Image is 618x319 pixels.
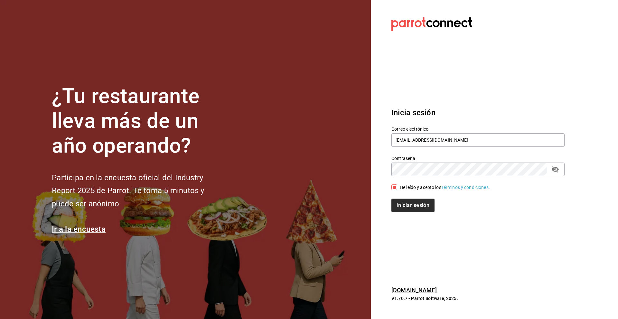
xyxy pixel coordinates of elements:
div: He leído y acepto los [400,184,490,191]
button: passwordField [550,164,561,175]
p: V1.70.7 - Parrot Software, 2025. [391,295,565,302]
a: Términos y condiciones. [441,185,490,190]
a: [DOMAIN_NAME] [391,287,437,294]
h2: Participa en la encuesta oficial del Industry Report 2025 de Parrot. Te toma 5 minutos y puede se... [52,171,226,211]
input: Ingresa tu correo electrónico [391,133,565,147]
a: Ir a la encuesta [52,225,106,234]
label: Correo electrónico [391,127,565,131]
h3: Inicia sesión [391,107,565,118]
h1: ¿Tu restaurante lleva más de un año operando? [52,84,226,158]
label: Contraseña [391,156,565,161]
button: Iniciar sesión [391,199,435,212]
